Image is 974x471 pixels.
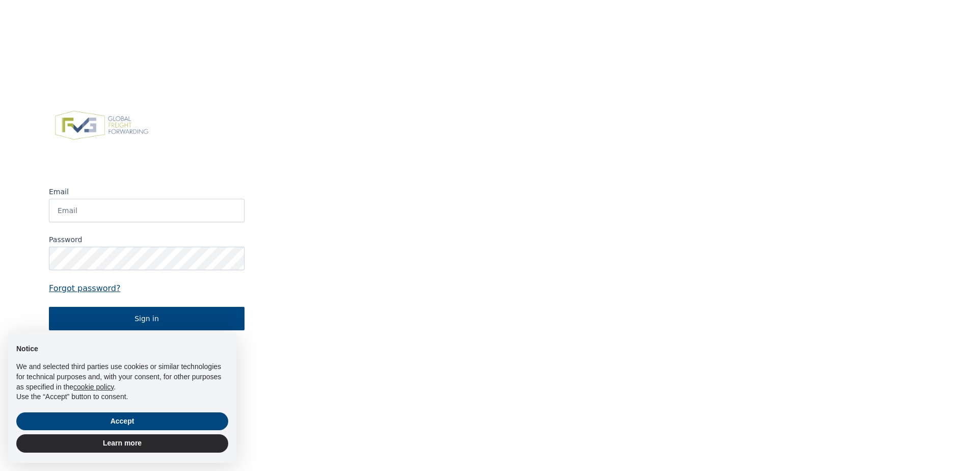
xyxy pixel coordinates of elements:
[73,383,114,391] a: cookie policy
[49,187,245,197] label: Email
[16,344,228,354] h2: Notice
[49,199,245,222] input: Email
[16,434,228,453] button: Learn more
[16,392,228,402] p: Use the “Accept” button to consent.
[16,412,228,431] button: Accept
[49,282,245,295] a: Forgot password?
[49,234,245,245] label: Password
[16,362,228,392] p: We and selected third parties use cookies or similar technologies for technical purposes and, wit...
[49,105,154,146] img: FVG - Global freight forwarding
[49,307,245,330] button: Sign in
